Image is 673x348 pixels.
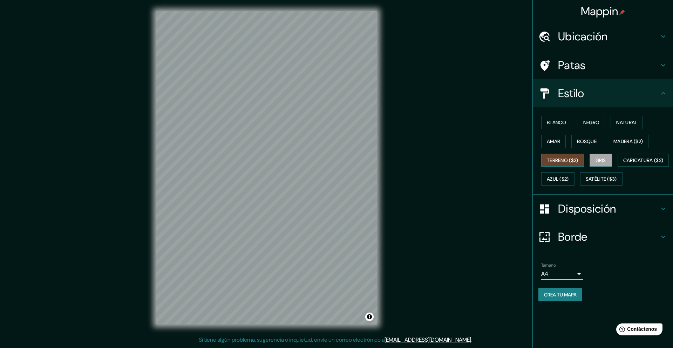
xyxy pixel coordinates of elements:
[623,157,664,163] font: Caricatura ($2)
[558,201,616,216] font: Disposición
[533,22,673,51] div: Ubicación
[471,336,472,343] font: .
[580,172,623,186] button: Satélite ($3)
[571,135,602,148] button: Bosque
[558,86,584,101] font: Estilo
[581,4,618,19] font: Mappin
[544,292,577,298] font: Crea tu mapa
[385,336,471,343] a: [EMAIL_ADDRESS][DOMAIN_NAME]
[558,29,608,44] font: Ubicación
[596,157,606,163] font: Gris
[578,116,605,129] button: Negro
[541,116,572,129] button: Blanco
[533,79,673,107] div: Estilo
[541,154,584,167] button: Terreno ($2)
[583,119,600,126] font: Negro
[541,268,583,280] div: A4
[533,223,673,251] div: Borde
[472,336,473,343] font: .
[590,154,612,167] button: Gris
[558,229,587,244] font: Borde
[541,262,556,268] font: Tamaño
[533,51,673,79] div: Patas
[156,11,377,324] canvas: Mapa
[547,119,566,126] font: Blanco
[608,135,648,148] button: Madera ($2)
[541,270,548,277] font: A4
[547,176,569,182] font: Azul ($2)
[618,154,669,167] button: Caricatura ($2)
[611,321,665,340] iframe: Lanzador de widgets de ayuda
[577,138,597,145] font: Bosque
[619,9,625,15] img: pin-icon.png
[538,288,582,301] button: Crea tu mapa
[613,138,643,145] font: Madera ($2)
[547,157,578,163] font: Terreno ($2)
[611,116,643,129] button: Natural
[586,176,617,182] font: Satélite ($3)
[473,336,475,343] font: .
[547,138,560,145] font: Amar
[616,119,637,126] font: Natural
[365,313,374,321] button: Activar o desactivar atribución
[533,195,673,223] div: Disposición
[541,172,575,186] button: Azul ($2)
[558,58,586,73] font: Patas
[199,336,385,343] font: Si tiene algún problema, sugerencia o inquietud, envíe un correo electrónico a
[541,135,566,148] button: Amar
